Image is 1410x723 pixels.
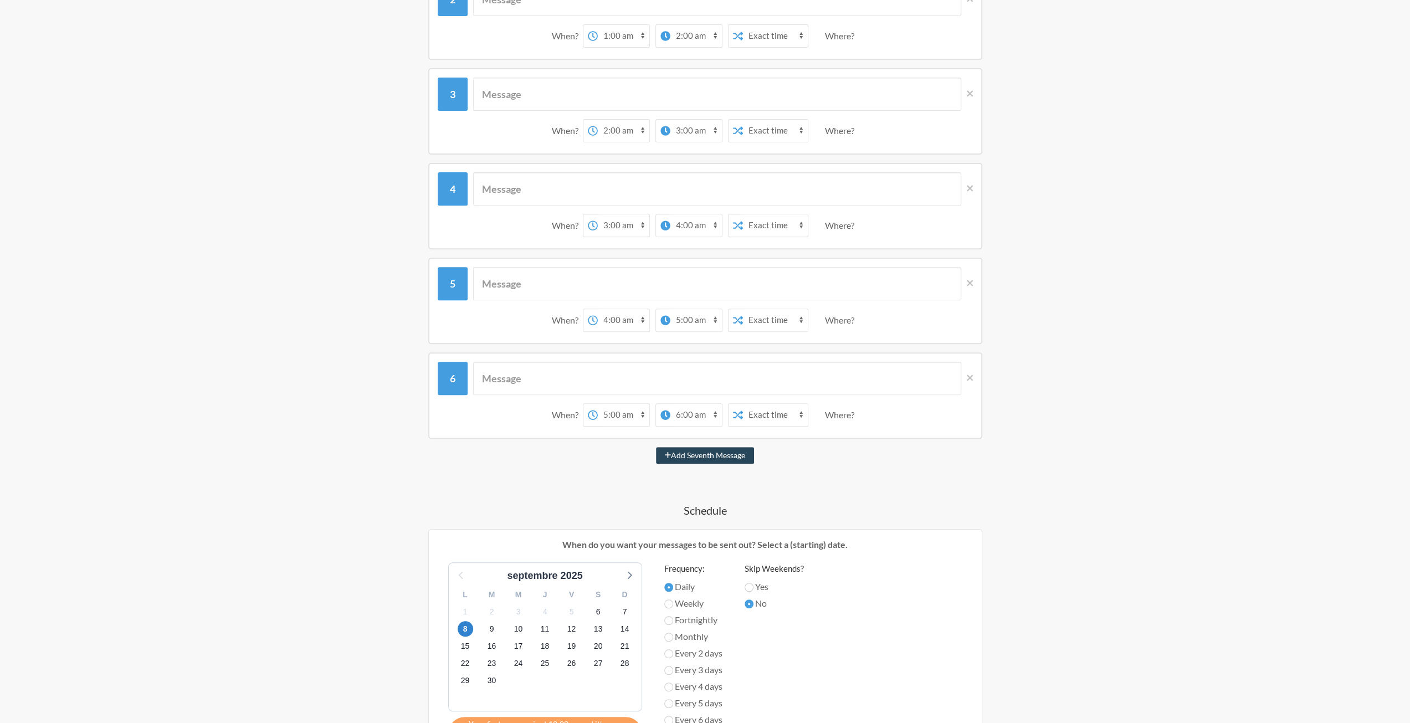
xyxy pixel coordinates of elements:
[664,647,722,660] label: Every 2 days
[537,656,553,671] span: samedi 25 octobre 2025
[537,639,553,654] span: samedi 18 octobre 2025
[552,309,583,332] div: When?
[511,621,526,637] span: vendredi 10 octobre 2025
[656,447,754,464] button: Add Seventh Message
[511,604,526,619] span: vendredi 3 octobre 2025
[452,586,479,603] div: L
[552,119,583,142] div: When?
[664,630,722,643] label: Monthly
[532,586,558,603] div: J
[617,604,633,619] span: mardi 7 octobre 2025
[825,24,859,48] div: Where?
[484,621,500,637] span: jeudi 9 octobre 2025
[552,214,583,237] div: When?
[564,639,580,654] span: dimanche 19 octobre 2025
[664,649,673,658] input: Every 2 days
[664,599,673,608] input: Weekly
[511,639,526,654] span: vendredi 17 octobre 2025
[591,604,606,619] span: lundi 6 octobre 2025
[537,604,553,619] span: samedi 4 octobre 2025
[745,562,804,575] label: Skip Weekends?
[537,621,553,637] span: samedi 11 octobre 2025
[617,621,633,637] span: mardi 14 octobre 2025
[484,639,500,654] span: jeudi 16 octobre 2025
[473,267,961,300] input: Message
[564,621,580,637] span: dimanche 12 octobre 2025
[745,599,753,608] input: No
[825,309,859,332] div: Where?
[617,656,633,671] span: mardi 28 octobre 2025
[825,403,859,427] div: Where?
[503,568,587,583] div: septembre 2025
[612,586,638,603] div: D
[505,586,532,603] div: M
[585,586,612,603] div: S
[458,656,473,671] span: mercredi 22 octobre 2025
[473,78,961,111] input: Message
[511,656,526,671] span: vendredi 24 octobre 2025
[458,639,473,654] span: mercredi 15 octobre 2025
[664,580,722,593] label: Daily
[479,586,505,603] div: M
[437,538,973,551] p: When do you want your messages to be sent out? Select a (starting) date.
[591,639,606,654] span: lundi 20 octobre 2025
[591,656,606,671] span: lundi 27 octobre 2025
[484,673,500,689] span: jeudi 30 octobre 2025
[745,580,804,593] label: Yes
[473,362,961,395] input: Message
[825,119,859,142] div: Where?
[552,24,583,48] div: When?
[664,666,673,675] input: Every 3 days
[458,604,473,619] span: mercredi 1 octobre 2025
[664,616,673,625] input: Fortnightly
[664,583,673,592] input: Daily
[591,621,606,637] span: lundi 13 octobre 2025
[664,699,673,708] input: Every 5 days
[664,613,722,627] label: Fortnightly
[664,680,722,693] label: Every 4 days
[384,502,1027,518] h4: Schedule
[745,597,804,610] label: No
[825,214,859,237] div: Where?
[484,656,500,671] span: jeudi 23 octobre 2025
[458,673,473,689] span: mercredi 29 octobre 2025
[664,663,722,676] label: Every 3 days
[664,597,722,610] label: Weekly
[664,633,673,642] input: Monthly
[473,172,961,206] input: Message
[617,639,633,654] span: mardi 21 octobre 2025
[745,583,753,592] input: Yes
[558,586,585,603] div: V
[664,683,673,691] input: Every 4 days
[552,403,583,427] div: When?
[664,562,722,575] label: Frequency:
[458,621,473,637] span: mercredi 8 octobre 2025
[564,656,580,671] span: dimanche 26 octobre 2025
[484,604,500,619] span: jeudi 2 octobre 2025
[664,696,722,710] label: Every 5 days
[564,604,580,619] span: dimanche 5 octobre 2025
